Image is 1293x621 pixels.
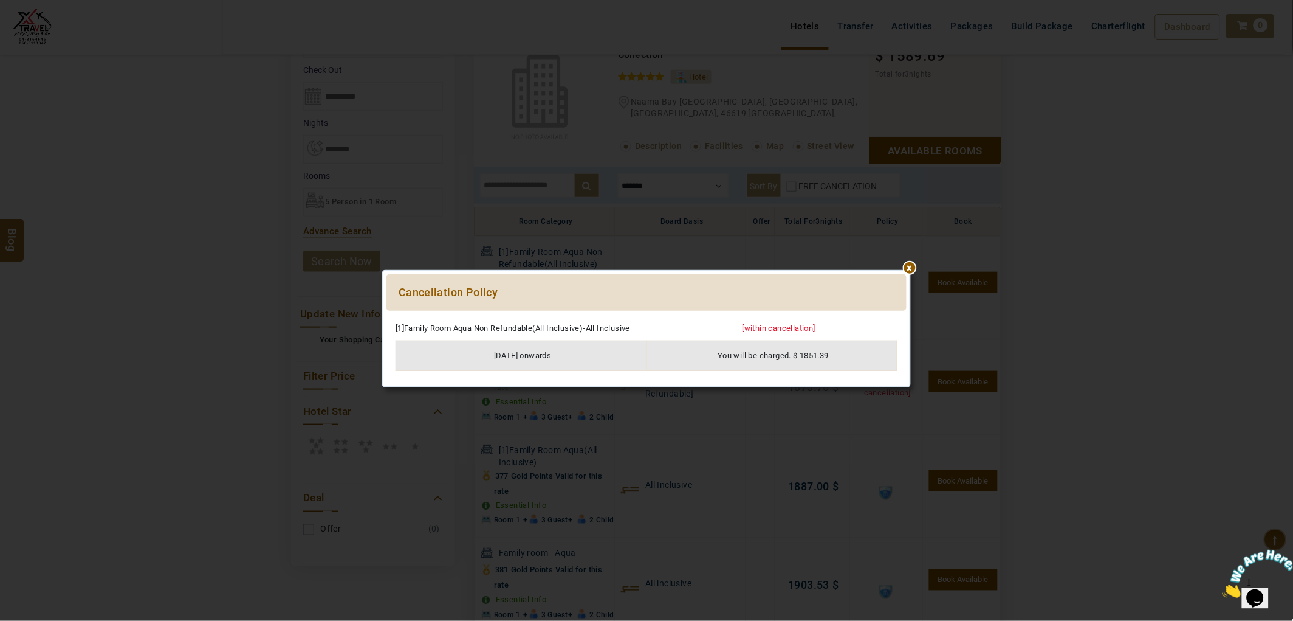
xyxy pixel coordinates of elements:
[5,5,10,15] span: 1
[386,323,733,335] div: [1]Family Room Aqua Non Refundable(All Inclusive)-All Inclusive
[5,5,80,53] img: Chat attention grabber
[1218,545,1293,603] iframe: chat widget
[733,323,907,335] div: [within cancellation]
[396,341,647,371] td: [DATE] onwards
[386,274,907,311] div: Cancellation Policy
[646,341,897,371] td: You will be charged. $ 1851.39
